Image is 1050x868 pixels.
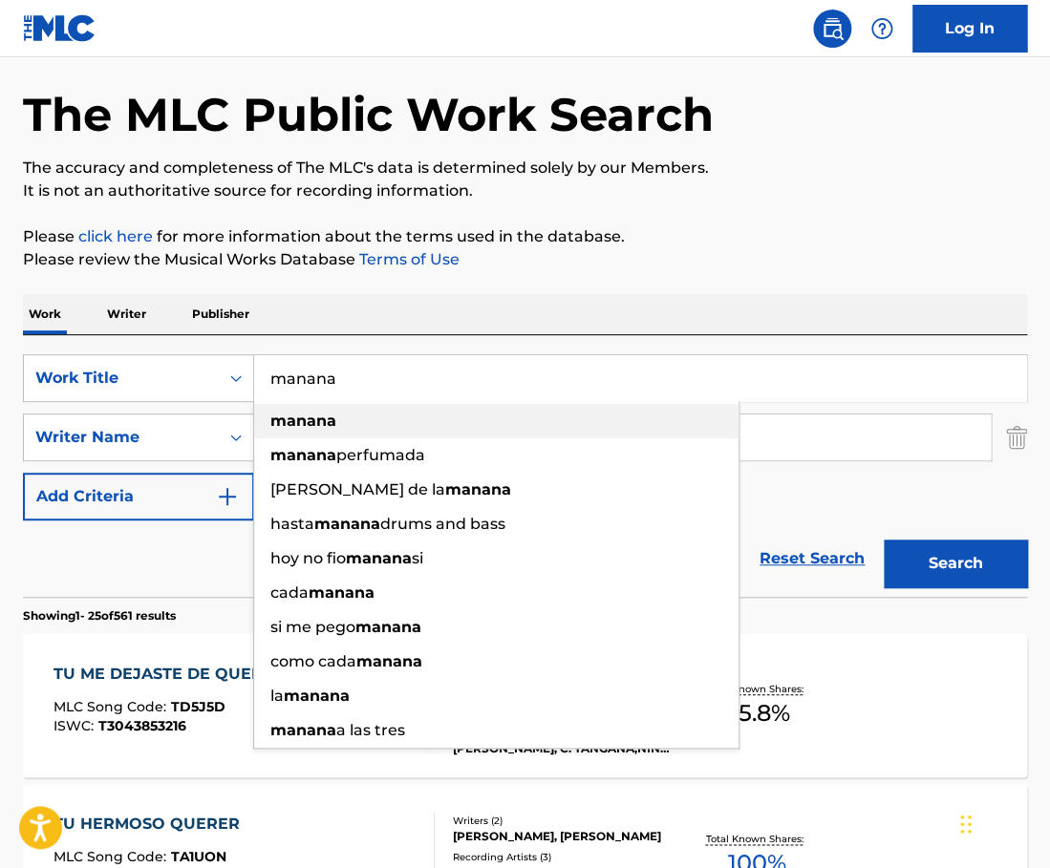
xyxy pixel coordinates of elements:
[356,652,422,670] strong: manana
[453,850,674,864] div: Recording Artists ( 3 )
[1006,413,1027,461] img: Delete Criterion
[723,696,789,730] span: 95.8 %
[355,618,421,636] strong: manana
[960,795,972,853] div: Drag
[336,446,425,464] span: perfumada
[270,687,284,705] span: la
[912,5,1027,53] a: Log In
[270,721,336,739] strong: manana
[750,538,874,580] a: Reset Search
[284,687,350,705] strong: manana
[821,17,844,40] img: search
[270,618,355,636] span: si me pego
[54,848,171,865] span: MLC Song Code :
[23,248,1027,271] p: Please review the Musical Works Database
[705,682,807,696] p: Total Known Shares:
[23,354,1027,597] form: Search Form
[35,367,207,390] div: Work Title
[270,412,336,430] strong: manana
[380,515,505,533] span: drums and bass
[171,848,226,865] span: TA1UON
[54,663,294,686] div: TU ME DEJASTE DE QUERER
[186,294,255,334] p: Publisher
[23,86,714,143] h1: The MLC Public Work Search
[101,294,152,334] p: Writer
[98,717,186,734] span: T3043853216
[23,634,1027,777] a: TU ME DEJASTE DE QUERERMLC Song Code:TD5J5DISWC:T3043853216Writers (4)[DEMOGRAPHIC_DATA][PERSON_N...
[23,180,1027,202] p: It is not an authoritative source for recording information.
[54,717,98,734] span: ISWC :
[453,828,674,845] div: [PERSON_NAME], [PERSON_NAME]
[270,549,346,567] span: hoy no fio
[412,549,423,567] span: si
[23,607,176,625] p: Showing 1 - 25 of 561 results
[270,583,309,602] span: cada
[216,485,239,508] img: 9d2ae6d4665cec9f34b9.svg
[870,17,893,40] img: help
[309,583,375,602] strong: manana
[954,776,1050,868] iframe: Chat Widget
[35,426,207,449] div: Writer Name
[78,227,153,245] a: click here
[171,698,225,715] span: TD5J5D
[23,157,1027,180] p: The accuracy and completeness of The MLC's data is determined solely by our Members.
[270,515,314,533] span: hasta
[863,10,901,48] div: Help
[453,814,674,828] div: Writers ( 2 )
[23,225,1027,248] p: Please for more information about the terms used in the database.
[355,250,460,268] a: Terms of Use
[270,480,445,498] span: [PERSON_NAME] de la
[346,549,412,567] strong: manana
[54,698,171,715] span: MLC Song Code :
[336,721,405,739] span: a las tres
[23,473,254,520] button: Add Criteria
[705,832,807,846] p: Total Known Shares:
[23,14,96,42] img: MLC Logo
[54,813,249,836] div: TU HERMOSO QUERER
[445,480,511,498] strong: manana
[314,515,380,533] strong: manana
[884,540,1027,587] button: Search
[270,652,356,670] span: como cada
[813,10,851,48] a: Public Search
[23,294,67,334] p: Work
[270,446,336,464] strong: manana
